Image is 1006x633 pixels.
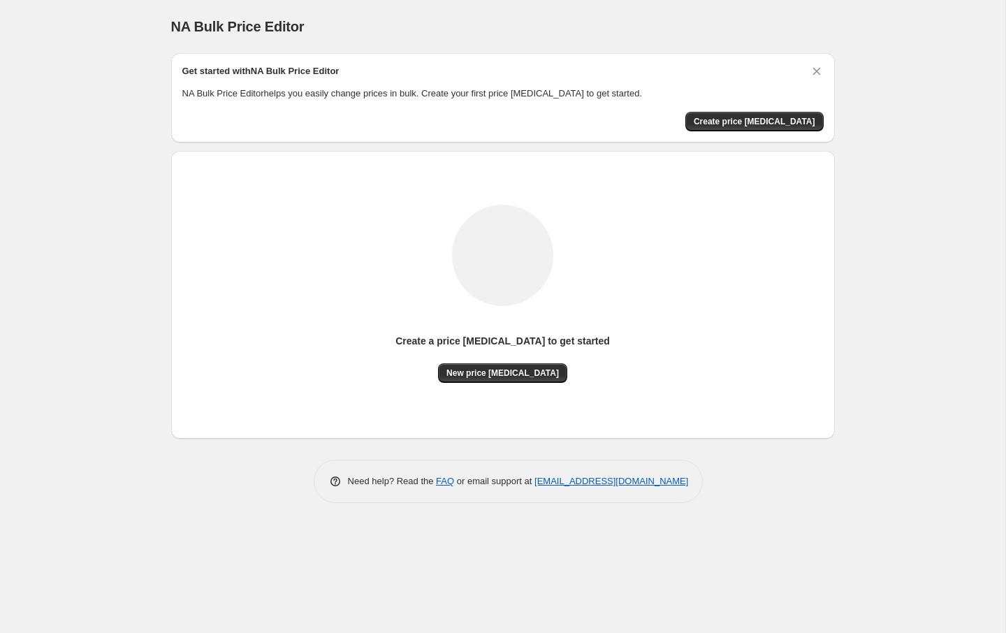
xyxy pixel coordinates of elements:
[395,334,610,348] p: Create a price [MEDICAL_DATA] to get started
[694,116,815,127] span: Create price [MEDICAL_DATA]
[171,19,305,34] span: NA Bulk Price Editor
[436,476,454,486] a: FAQ
[182,64,340,78] h2: Get started with NA Bulk Price Editor
[810,64,824,78] button: Dismiss card
[454,476,534,486] span: or email support at
[182,87,824,101] p: NA Bulk Price Editor helps you easily change prices in bulk. Create your first price [MEDICAL_DAT...
[348,476,437,486] span: Need help? Read the
[534,476,688,486] a: [EMAIL_ADDRESS][DOMAIN_NAME]
[438,363,567,383] button: New price [MEDICAL_DATA]
[685,112,824,131] button: Create price change job
[446,368,559,379] span: New price [MEDICAL_DATA]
